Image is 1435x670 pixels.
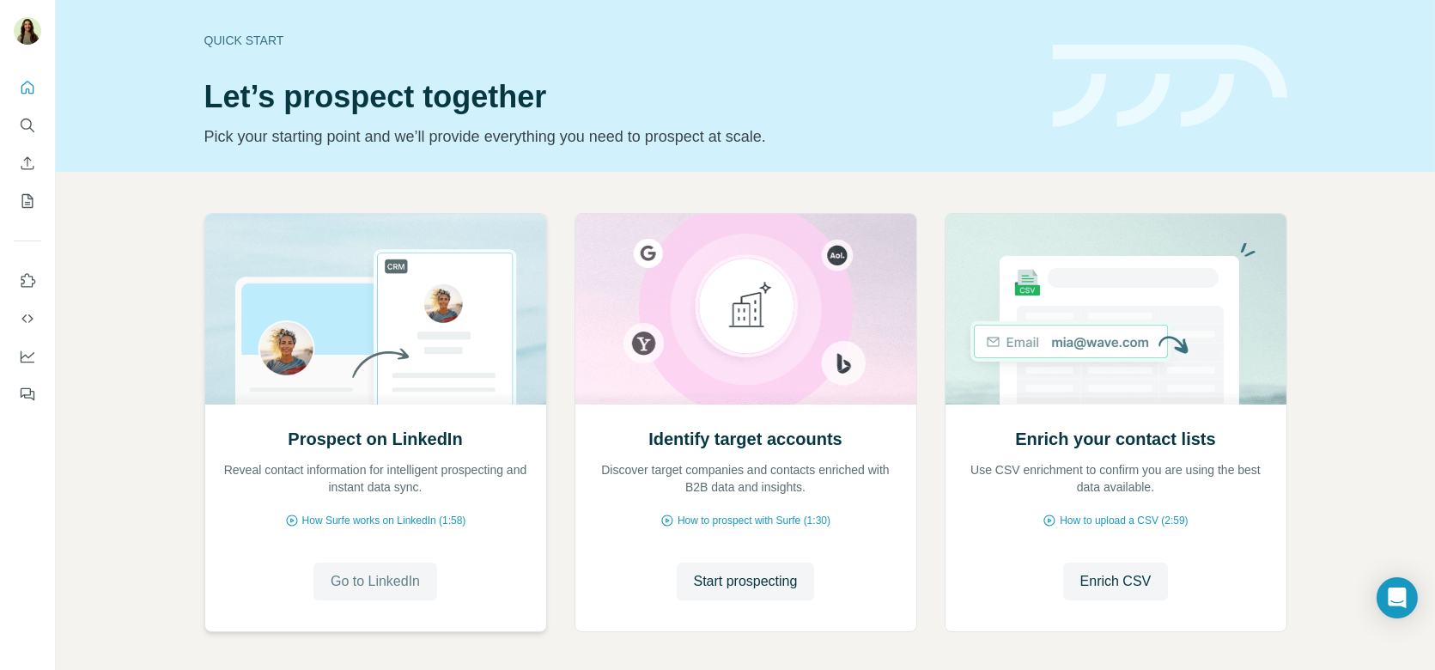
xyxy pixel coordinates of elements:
button: Quick start [14,72,41,103]
img: Enrich your contact lists [945,214,1287,405]
button: Start prospecting [677,563,815,600]
span: How to prospect with Surfe (1:30) [678,513,830,528]
p: Discover target companies and contacts enriched with B2B data and insights. [593,461,899,496]
img: Identify target accounts [575,214,917,405]
div: Open Intercom Messenger [1377,577,1418,618]
button: Enrich CSV [1063,563,1169,600]
button: My lists [14,186,41,216]
button: Go to LinkedIn [313,563,437,600]
h2: Prospect on LinkedIn [288,427,462,451]
button: Dashboard [14,341,41,372]
h2: Identify target accounts [648,427,842,451]
button: Search [14,110,41,141]
p: Use CSV enrichment to confirm you are using the best data available. [963,461,1269,496]
span: How to upload a CSV (2:59) [1060,513,1188,528]
button: Enrich CSV [14,148,41,179]
div: Quick start [204,32,1032,49]
h1: Let’s prospect together [204,80,1032,114]
span: Enrich CSV [1080,571,1152,592]
p: Pick your starting point and we’ll provide everything you need to prospect at scale. [204,125,1032,149]
img: banner [1053,45,1287,128]
img: Prospect on LinkedIn [204,214,547,405]
button: Use Surfe API [14,303,41,334]
button: Use Surfe on LinkedIn [14,265,41,296]
span: Start prospecting [694,571,798,592]
span: Go to LinkedIn [331,571,420,592]
span: How Surfe works on LinkedIn (1:58) [302,513,466,528]
h2: Enrich your contact lists [1015,427,1215,451]
p: Reveal contact information for intelligent prospecting and instant data sync. [222,461,529,496]
img: Avatar [14,17,41,45]
button: Feedback [14,379,41,410]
